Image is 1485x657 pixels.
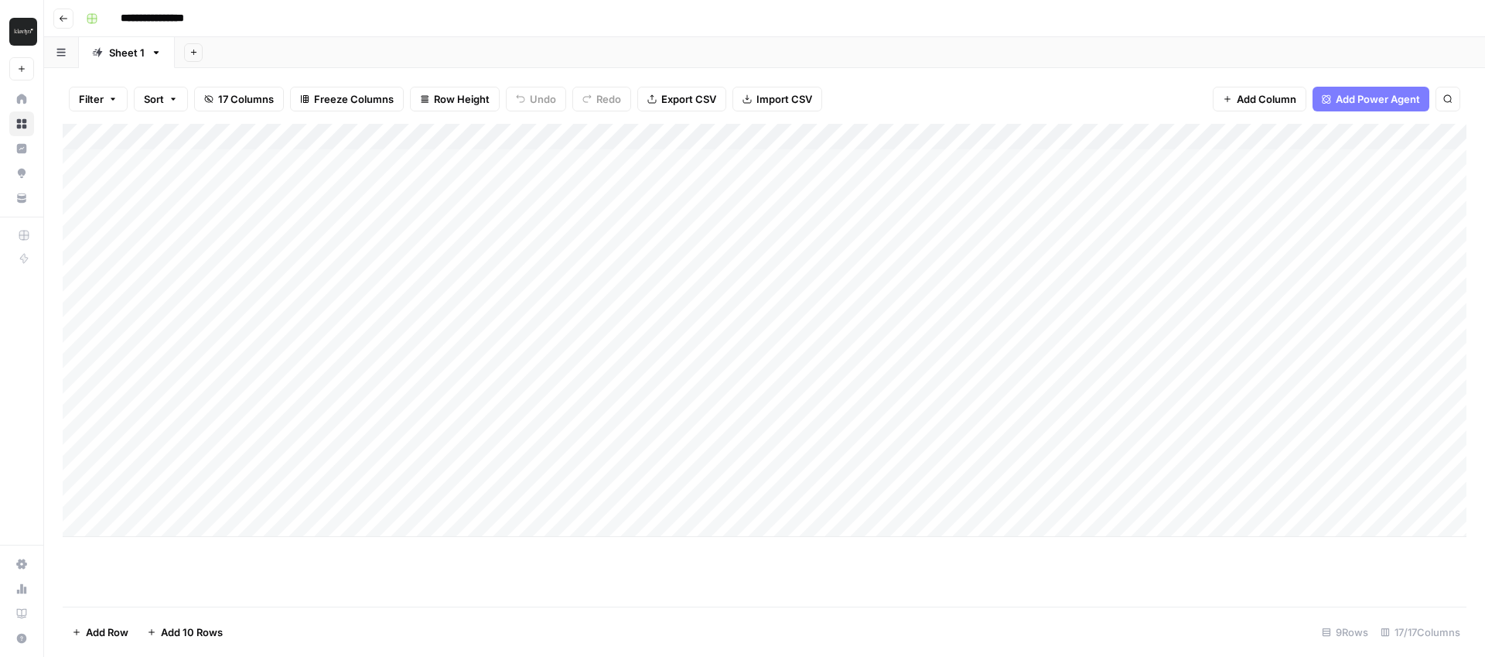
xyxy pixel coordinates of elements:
[194,87,284,111] button: 17 Columns
[756,91,812,107] span: Import CSV
[9,18,37,46] img: Klaviyo Logo
[596,91,621,107] span: Redo
[109,45,145,60] div: Sheet 1
[572,87,631,111] button: Redo
[9,577,34,601] a: Usage
[1374,620,1466,645] div: 17/17 Columns
[1336,91,1420,107] span: Add Power Agent
[410,87,500,111] button: Row Height
[218,91,274,107] span: 17 Columns
[661,91,716,107] span: Export CSV
[1313,87,1429,111] button: Add Power Agent
[9,552,34,577] a: Settings
[290,87,404,111] button: Freeze Columns
[134,87,188,111] button: Sort
[9,136,34,161] a: Insights
[732,87,822,111] button: Import CSV
[506,87,566,111] button: Undo
[434,91,490,107] span: Row Height
[9,12,34,51] button: Workspace: Klaviyo
[637,87,726,111] button: Export CSV
[69,87,128,111] button: Filter
[79,37,175,68] a: Sheet 1
[9,161,34,186] a: Opportunities
[1213,87,1306,111] button: Add Column
[1316,620,1374,645] div: 9 Rows
[9,111,34,136] a: Browse
[9,87,34,111] a: Home
[530,91,556,107] span: Undo
[9,601,34,626] a: Learning Hub
[1237,91,1296,107] span: Add Column
[161,624,223,640] span: Add 10 Rows
[314,91,394,107] span: Freeze Columns
[79,91,104,107] span: Filter
[86,624,128,640] span: Add Row
[144,91,164,107] span: Sort
[9,186,34,210] a: Your Data
[63,620,138,645] button: Add Row
[9,626,34,651] button: Help + Support
[138,620,232,645] button: Add 10 Rows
